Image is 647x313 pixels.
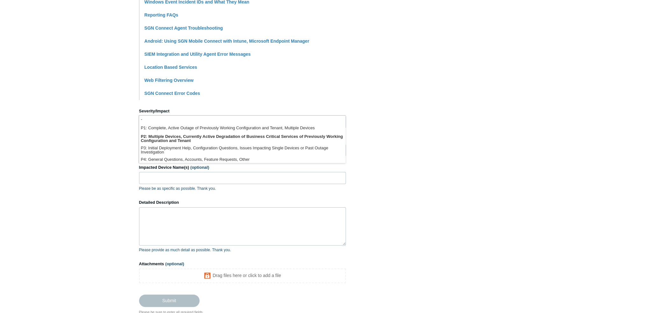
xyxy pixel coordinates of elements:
p: Please be as specific as possible. Thank you. [139,186,346,191]
li: P1: Complete, Active Outage of Previously Working Configuration and Tenant, Multiple Devices [139,124,345,133]
a: Web Filtering Overview [144,78,194,83]
a: SGN Connect Agent Troubleshooting [144,25,223,31]
a: Location Based Services [144,65,197,70]
li: P2: Multiple Devices, Currently Active Degradation of Business Critical Services of Previously Wo... [139,133,345,144]
label: Impacted Device Name(s) [139,164,346,171]
li: - [139,116,345,124]
input: Submit [139,295,200,307]
p: Please provide as much detail as possible. Thank you. [139,247,346,253]
li: P4: General Questions, Accounts, Feature Requests, Other [139,156,345,164]
label: Detailed Description [139,199,346,206]
a: SIEM Integration and Utility Agent Error Messages [144,52,251,57]
label: Severity/Impact [139,108,346,114]
a: SGN Connect Error Codes [144,91,200,96]
span: (optional) [190,165,209,170]
a: Reporting FAQs [144,12,179,18]
span: (optional) [165,261,184,266]
label: Attachments [139,261,346,267]
a: Android: Using SGN Mobile Connect with Intune, Microsoft Endpoint Manager [144,39,309,44]
li: P3: Initial Deployment Help, Configuration Questions, Issues Impacting Single Devices or Past Out... [139,144,345,156]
